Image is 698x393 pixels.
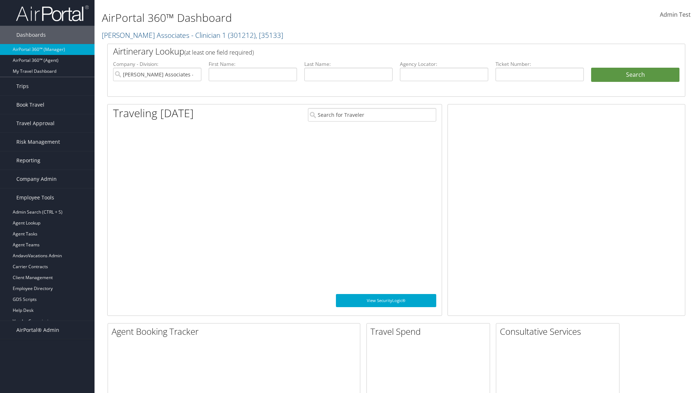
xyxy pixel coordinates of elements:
span: AirPortal® Admin [16,321,59,339]
a: Admin Test [660,4,691,26]
h2: Consultative Services [500,325,619,338]
label: Company - Division: [113,60,201,68]
label: Last Name: [304,60,393,68]
span: Dashboards [16,26,46,44]
a: [PERSON_NAME] Associates - Clinician 1 [102,30,283,40]
span: Reporting [16,151,40,170]
h2: Travel Spend [370,325,490,338]
span: Book Travel [16,96,44,114]
h1: Traveling [DATE] [113,106,194,121]
span: (at least one field required) [184,48,254,56]
span: ( 301212 ) [228,30,256,40]
span: , [ 35133 ] [256,30,283,40]
span: Trips [16,77,29,95]
span: Travel Approval [16,114,55,132]
h2: Agent Booking Tracker [112,325,360,338]
a: View SecurityLogic® [336,294,436,307]
img: airportal-logo.png [16,5,89,22]
h2: Airtinerary Lookup [113,45,631,57]
label: First Name: [209,60,297,68]
input: Search for Traveler [308,108,436,122]
span: Admin Test [660,11,691,19]
span: Risk Management [16,133,60,151]
span: Employee Tools [16,188,54,207]
label: Ticket Number: [496,60,584,68]
button: Search [591,68,679,82]
h1: AirPortal 360™ Dashboard [102,10,494,25]
label: Agency Locator: [400,60,488,68]
span: Company Admin [16,170,57,188]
